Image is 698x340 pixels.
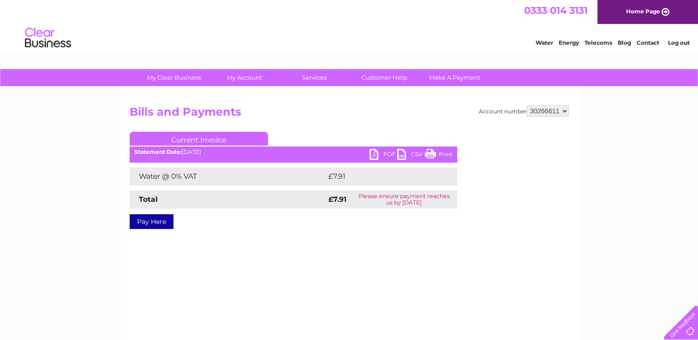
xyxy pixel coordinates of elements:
img: logo.png [24,24,72,52]
a: PDF [370,149,397,162]
div: [DATE] [130,149,457,155]
a: Services [276,69,352,86]
a: Contact [637,39,659,46]
a: My Account [206,69,282,86]
h2: Bills and Payments [130,106,569,123]
div: Clear Business is a trading name of Verastar Limited (registered in [GEOGRAPHIC_DATA] No. 3667643... [131,5,567,45]
strong: Total [139,195,158,204]
a: Make A Payment [417,69,493,86]
a: Customer Help [346,69,423,86]
b: Statement Date: [134,148,182,155]
div: Account number [479,106,569,117]
a: Print [425,149,453,162]
td: £7.91 [326,167,434,186]
a: 0333 014 3131 [524,5,588,16]
a: CSV [397,149,425,162]
a: My Clear Business [136,69,212,86]
strong: £7.91 [328,195,346,204]
a: Water [536,39,553,46]
td: Water @ 0% VAT [130,167,326,186]
a: Pay Here [130,214,173,229]
a: Log out [668,39,689,46]
a: Current Invoice [130,132,268,146]
a: Energy [559,39,579,46]
a: Telecoms [585,39,612,46]
td: Please ensure payment reaches us by [DATE] [351,190,457,209]
a: Blog [618,39,631,46]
